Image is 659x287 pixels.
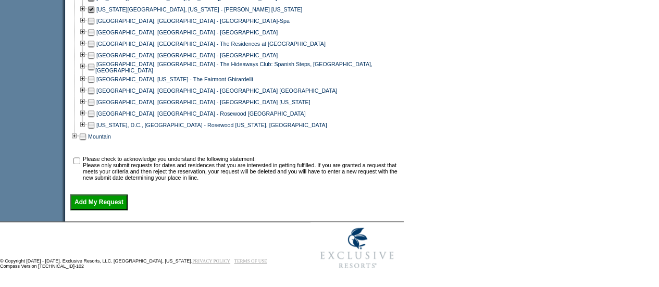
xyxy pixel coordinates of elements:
a: [GEOGRAPHIC_DATA], [GEOGRAPHIC_DATA] - [GEOGRAPHIC_DATA] [US_STATE] [96,99,310,105]
a: Mountain [88,133,111,140]
td: Please check to acknowledge you understand the following statement: Please only submit requests f... [83,156,400,181]
a: [GEOGRAPHIC_DATA], [GEOGRAPHIC_DATA] - The Hideaways Club: Spanish Steps, [GEOGRAPHIC_DATA], [GEO... [95,61,372,73]
a: PRIVACY POLICY [192,258,230,264]
a: [GEOGRAPHIC_DATA], [GEOGRAPHIC_DATA] - [GEOGRAPHIC_DATA]-Spa [96,18,290,24]
a: [GEOGRAPHIC_DATA], [GEOGRAPHIC_DATA] - [GEOGRAPHIC_DATA] [96,29,278,35]
a: [US_STATE][GEOGRAPHIC_DATA], [US_STATE] - [PERSON_NAME] [US_STATE] [96,6,302,13]
a: [GEOGRAPHIC_DATA], [US_STATE] - The Fairmont Ghirardelli [96,76,253,82]
a: TERMS OF USE [234,258,267,264]
a: [GEOGRAPHIC_DATA], [GEOGRAPHIC_DATA] - The Residences at [GEOGRAPHIC_DATA] [96,41,326,47]
input: Add My Request [70,194,128,210]
img: Exclusive Resorts [310,222,404,274]
a: [GEOGRAPHIC_DATA], [GEOGRAPHIC_DATA] - Rosewood [GEOGRAPHIC_DATA] [96,110,305,117]
a: [US_STATE], D.C., [GEOGRAPHIC_DATA] - Rosewood [US_STATE], [GEOGRAPHIC_DATA] [96,122,327,128]
a: [GEOGRAPHIC_DATA], [GEOGRAPHIC_DATA] - [GEOGRAPHIC_DATA] [GEOGRAPHIC_DATA] [96,88,337,94]
a: [GEOGRAPHIC_DATA], [GEOGRAPHIC_DATA] - [GEOGRAPHIC_DATA] [96,52,278,58]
